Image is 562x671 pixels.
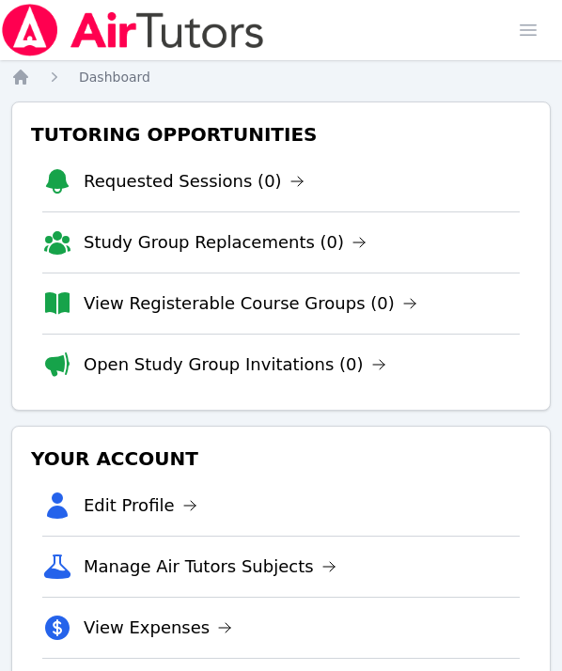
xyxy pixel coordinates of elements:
[84,492,197,519] a: Edit Profile
[79,70,150,85] span: Dashboard
[84,554,336,580] a: Manage Air Tutors Subjects
[84,351,386,378] a: Open Study Group Invitations (0)
[79,68,150,86] a: Dashboard
[84,168,304,195] a: Requested Sessions (0)
[11,68,551,86] nav: Breadcrumb
[84,615,232,641] a: View Expenses
[27,117,535,151] h3: Tutoring Opportunities
[27,442,535,476] h3: Your Account
[84,290,417,317] a: View Registerable Course Groups (0)
[84,229,367,256] a: Study Group Replacements (0)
